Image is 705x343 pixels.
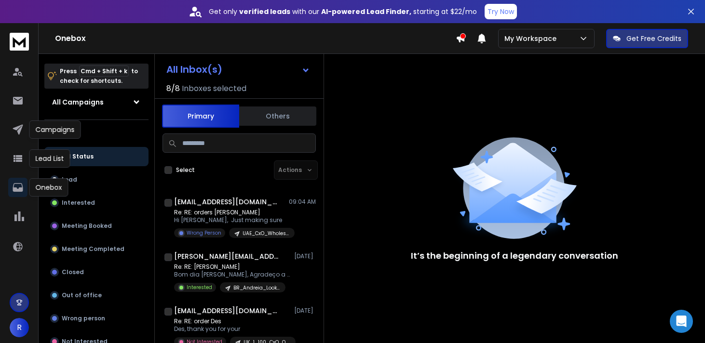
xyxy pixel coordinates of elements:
button: R [10,318,29,337]
p: Press to check for shortcuts. [60,66,138,86]
h3: Inboxes selected [182,83,246,94]
p: Get only with our starting at $22/mo [209,7,477,16]
button: Out of office [44,286,149,305]
button: All Inbox(s) [159,60,318,79]
button: Get Free Credits [606,29,688,48]
button: Wrong person [44,309,149,328]
p: [DATE] [294,307,316,315]
p: Re: RE: order Des [174,317,290,325]
p: Bom dia [PERSON_NAME], Agradeço a sua [174,271,290,278]
p: My Workspace [504,34,560,43]
p: Get Free Credits [626,34,681,43]
div: Lead List [29,149,70,168]
strong: AI-powered Lead Finder, [321,7,411,16]
p: Try Now [488,7,514,16]
span: 8 / 8 [166,83,180,94]
button: Meeting Booked [44,216,149,236]
button: All Status [44,147,149,166]
button: Primary [162,105,239,128]
h3: Filters [44,128,149,141]
p: Closed [62,268,84,276]
h1: Onebox [55,33,456,44]
p: UAE_CxO_Wholesale_Food_Beverage_PHC [243,230,289,237]
button: Meeting Completed [44,239,149,259]
p: Lead [62,176,77,184]
button: Try Now [485,4,517,19]
label: Select [176,166,195,174]
p: Des, thank you for your [174,325,290,333]
h1: [EMAIL_ADDRESS][DOMAIN_NAME] [174,197,280,207]
img: logo [10,33,29,51]
p: BR_Andreia_LookaLike_lookalike_1-any_CxO_PHC [233,284,280,291]
button: Closed [44,263,149,282]
div: Onebox [29,178,68,197]
p: 09:04 AM [289,198,316,206]
p: Meeting Booked [62,222,112,230]
p: Hi [PERSON_NAME], Just making sure [174,216,290,224]
p: Wrong Person [187,229,221,237]
div: Campaigns [29,120,81,139]
p: Out of office [62,291,102,299]
strong: verified leads [239,7,290,16]
p: Re: RE: orders [PERSON_NAME] [174,209,290,216]
button: All Campaigns [44,92,149,112]
h1: [EMAIL_ADDRESS][DOMAIN_NAME] [174,306,280,316]
h1: All Campaigns [52,97,104,107]
button: Others [239,106,316,127]
p: All Status [63,153,94,160]
p: Interested [62,199,95,207]
div: Open Intercom Messenger [670,310,693,333]
button: Interested [44,193,149,212]
p: Meeting Completed [62,245,124,253]
h1: All Inbox(s) [166,65,222,74]
p: Wrong person [62,315,105,322]
h1: [PERSON_NAME][EMAIL_ADDRESS][DOMAIN_NAME] [174,251,280,261]
p: Re: RE: [PERSON_NAME] [174,263,290,271]
button: Lead [44,170,149,189]
p: Interested [187,284,212,291]
p: [DATE] [294,252,316,260]
p: It’s the beginning of a legendary conversation [411,249,618,263]
span: Cmd + Shift + k [79,66,129,77]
